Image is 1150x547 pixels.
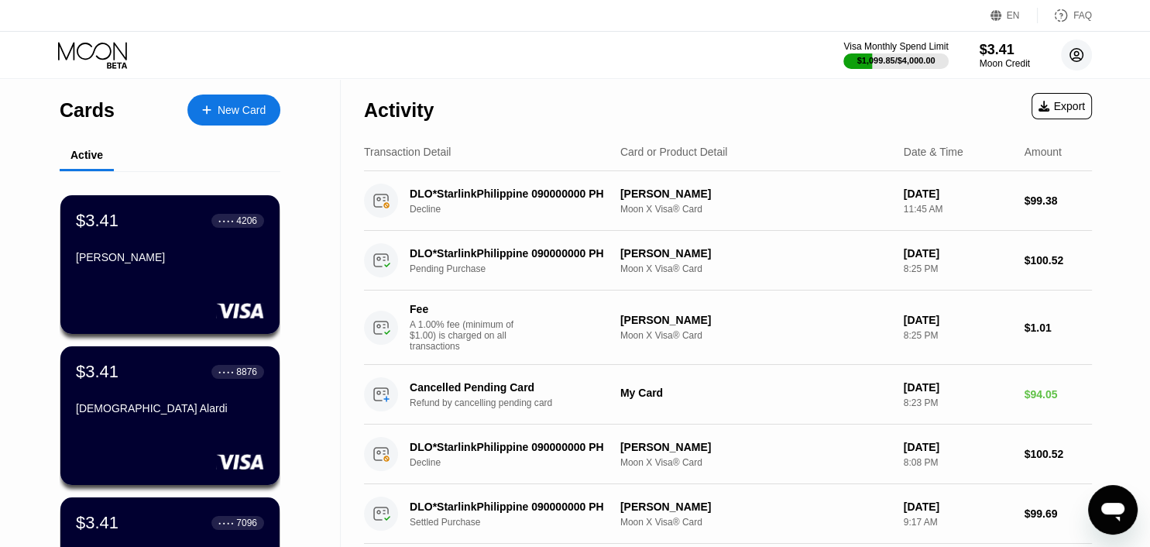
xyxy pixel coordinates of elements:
div: $3.41● ● ● ●8876[DEMOGRAPHIC_DATA] Alardi [60,346,280,485]
div: $3.41 [76,211,118,231]
div: FAQ [1038,8,1092,23]
div: 4206 [236,215,257,226]
div: Active [70,149,103,161]
div: 8:25 PM [904,330,1012,341]
div: $3.41 [76,362,118,382]
div: DLO*StarlinkPhilippine 090000000 PH [410,501,614,513]
div: DLO*StarlinkPhilippine 090000000 PH [410,247,614,260]
div: DLO*StarlinkPhilippine 090000000 PHDecline[PERSON_NAME]Moon X Visa® Card[DATE]11:45 AM$99.38 [364,171,1092,231]
div: DLO*StarlinkPhilippine 090000000 PH [410,441,614,453]
div: 8:25 PM [904,263,1012,274]
div: EN [990,8,1038,23]
div: New Card [187,95,280,126]
div: ● ● ● ● [218,370,234,374]
div: Visa Monthly Spend Limit [843,41,948,52]
div: Cards [60,99,115,122]
div: Settled Purchase [410,517,629,528]
div: DLO*StarlinkPhilippine 090000000 PHDecline[PERSON_NAME]Moon X Visa® Card[DATE]8:08 PM$100.52 [364,425,1092,484]
iframe: Button to launch messaging window [1088,485,1138,535]
div: $99.38 [1025,194,1092,207]
div: $3.41● ● ● ●4206[PERSON_NAME] [60,195,280,334]
div: 8:23 PM [904,397,1012,408]
div: ● ● ● ● [218,218,234,223]
div: [DATE] [904,247,1012,260]
div: Moon X Visa® Card [620,517,891,528]
div: $3.41 [76,513,118,533]
div: $94.05 [1025,388,1092,401]
div: Visa Monthly Spend Limit$1,099.85/$4,000.00 [843,41,948,69]
div: 8:08 PM [904,457,1012,468]
div: $99.69 [1025,507,1092,520]
div: $3.41 [980,42,1030,58]
div: Refund by cancelling pending card [410,397,629,408]
div: [PERSON_NAME] [620,247,891,260]
div: 9:17 AM [904,517,1012,528]
div: EN [1007,10,1020,21]
div: Moon X Visa® Card [620,457,891,468]
div: [DATE] [904,187,1012,200]
div: Decline [410,204,629,215]
div: DLO*StarlinkPhilippine 090000000 PH [410,187,614,200]
div: A 1.00% fee (minimum of $1.00) is charged on all transactions [410,319,526,352]
div: New Card [218,104,266,117]
div: $100.52 [1025,254,1092,267]
div: [PERSON_NAME] [620,501,891,513]
div: $100.52 [1025,448,1092,460]
div: [PERSON_NAME] [620,314,891,326]
div: Cancelled Pending Card [410,381,614,394]
div: [PERSON_NAME] [620,187,891,200]
div: Moon X Visa® Card [620,330,891,341]
div: [PERSON_NAME] [620,441,891,453]
div: Activity [364,99,434,122]
div: ● ● ● ● [218,521,234,525]
div: My Card [620,387,891,399]
div: 8876 [236,366,257,377]
div: [DATE] [904,381,1012,394]
div: FAQ [1073,10,1092,21]
div: [DATE] [904,441,1012,453]
div: Transaction Detail [364,146,451,158]
div: Amount [1025,146,1062,158]
div: DLO*StarlinkPhilippine 090000000 PHPending Purchase[PERSON_NAME]Moon X Visa® Card[DATE]8:25 PM$10... [364,231,1092,291]
div: Decline [410,457,629,468]
div: $3.41Moon Credit [980,42,1030,69]
div: Moon Credit [980,58,1030,69]
div: $1.01 [1025,322,1092,334]
div: FeeA 1.00% fee (minimum of $1.00) is charged on all transactions[PERSON_NAME]Moon X Visa® Card[DA... [364,291,1092,365]
div: Fee [410,303,518,315]
div: Export [1032,93,1092,119]
div: Card or Product Detail [620,146,728,158]
div: $1,099.85 / $4,000.00 [857,56,935,65]
div: [DATE] [904,501,1012,513]
div: 11:45 AM [904,204,1012,215]
div: [DATE] [904,314,1012,326]
div: 7096 [236,518,257,528]
div: Moon X Visa® Card [620,204,891,215]
div: Moon X Visa® Card [620,263,891,274]
div: DLO*StarlinkPhilippine 090000000 PHSettled Purchase[PERSON_NAME]Moon X Visa® Card[DATE]9:17 AM$99.69 [364,484,1092,544]
div: Cancelled Pending CardRefund by cancelling pending cardMy Card[DATE]8:23 PM$94.05 [364,365,1092,425]
div: [DEMOGRAPHIC_DATA] Alardi [76,402,264,415]
div: Export [1038,100,1085,112]
div: Date & Time [904,146,963,158]
div: Pending Purchase [410,263,629,274]
div: [PERSON_NAME] [76,251,264,263]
